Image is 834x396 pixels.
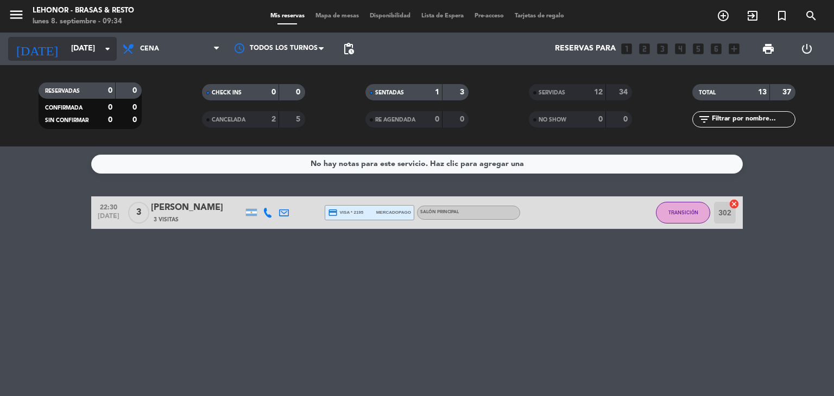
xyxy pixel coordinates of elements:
i: add_circle_outline [717,9,730,22]
button: menu [8,7,24,27]
span: TOTAL [699,90,716,95]
i: looks_one [620,42,634,56]
span: SIN CONFIRMAR [45,118,89,123]
strong: 0 [296,88,302,96]
span: Mapa de mesas [310,13,364,19]
span: Reservas para [555,44,616,53]
i: search [805,9,818,22]
span: CONFIRMADA [45,105,83,111]
strong: 0 [108,104,112,111]
span: mercadopago [376,209,411,216]
span: visa * 2195 [328,208,363,218]
strong: 0 [132,116,139,124]
strong: 2 [271,116,276,123]
i: power_settings_new [800,42,813,55]
span: Tarjetas de regalo [509,13,570,19]
i: looks_4 [673,42,687,56]
span: CANCELADA [212,117,245,123]
i: looks_two [637,42,652,56]
strong: 0 [598,116,603,123]
strong: 34 [619,88,630,96]
span: SALÓN PRINCIPAL [420,210,459,214]
span: print [762,42,775,55]
span: TRANSICIÓN [668,209,698,215]
i: add_box [727,42,741,56]
strong: 3 [460,88,466,96]
div: Lehonor - Brasas & Resto [33,5,134,16]
strong: 37 [782,88,793,96]
span: CHECK INS [212,90,242,95]
span: Pre-acceso [469,13,509,19]
i: cancel [729,199,740,209]
strong: 1 [435,88,439,96]
strong: 13 [758,88,767,96]
div: LOG OUT [787,33,826,65]
i: filter_list [698,113,711,126]
strong: 0 [108,87,112,94]
strong: 5 [296,116,302,123]
span: pending_actions [342,42,355,55]
strong: 0 [108,116,112,124]
span: RESERVADAS [45,88,80,94]
span: RE AGENDADA [375,117,415,123]
i: turned_in_not [775,9,788,22]
span: 3 [128,202,149,223]
span: SERVIDAS [539,90,565,95]
div: No hay notas para este servicio. Haz clic para agregar una [311,158,524,170]
strong: 0 [132,87,139,94]
span: 3 Visitas [154,215,179,224]
strong: 0 [271,88,276,96]
span: Mis reservas [265,13,310,19]
span: SENTADAS [375,90,404,95]
strong: 0 [460,116,466,123]
strong: 0 [623,116,630,123]
span: NO SHOW [539,117,566,123]
i: menu [8,7,24,23]
i: credit_card [328,208,338,218]
div: lunes 8. septiembre - 09:34 [33,16,134,27]
strong: 12 [594,88,603,96]
strong: 0 [132,104,139,111]
span: Lista de Espera [416,13,469,19]
i: looks_3 [655,42,669,56]
i: exit_to_app [746,9,759,22]
span: Cena [140,45,159,53]
input: Filtrar por nombre... [711,113,795,125]
span: 22:30 [95,200,122,213]
i: looks_5 [691,42,705,56]
div: [PERSON_NAME] [151,201,243,215]
strong: 0 [435,116,439,123]
span: Disponibilidad [364,13,416,19]
i: [DATE] [8,37,66,61]
span: [DATE] [95,213,122,225]
i: arrow_drop_down [101,42,114,55]
button: TRANSICIÓN [656,202,710,223]
i: looks_6 [709,42,723,56]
